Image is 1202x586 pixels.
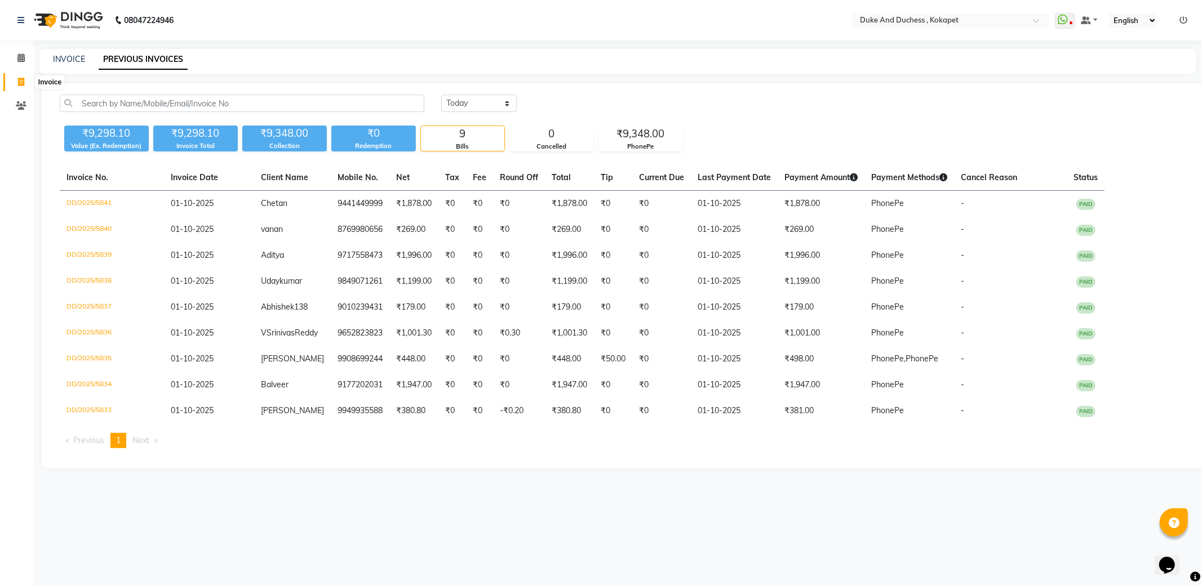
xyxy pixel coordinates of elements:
[331,372,389,398] td: 9177202031
[261,328,295,338] span: VSrinivas
[132,435,149,445] span: Next
[261,224,283,234] span: vanan
[331,269,389,294] td: 9849071261
[331,398,389,424] td: 9949935588
[961,276,964,286] span: -
[466,269,493,294] td: ₹0
[493,320,545,346] td: ₹0.30
[242,126,327,141] div: ₹9,348.00
[493,191,545,217] td: ₹0
[261,354,324,364] span: [PERSON_NAME]
[466,346,493,372] td: ₹0
[493,346,545,372] td: ₹0
[1076,328,1095,339] span: PAID
[389,191,438,217] td: ₹1,878.00
[594,294,632,320] td: ₹0
[171,250,214,260] span: 01-10-2025
[389,320,438,346] td: ₹1,001.30
[338,172,378,182] span: Mobile No.
[778,243,864,269] td: ₹1,996.00
[632,191,691,217] td: ₹0
[60,294,164,320] td: DD/2025/5837
[389,217,438,243] td: ₹269.00
[331,217,389,243] td: 8769980656
[331,191,389,217] td: 9441449999
[545,398,594,424] td: ₹380.80
[871,276,904,286] span: PhonePe
[60,372,164,398] td: DD/2025/5834
[261,198,287,208] span: Chetan
[545,217,594,243] td: ₹269.00
[594,346,632,372] td: ₹50.00
[961,354,964,364] span: -
[389,269,438,294] td: ₹1,199.00
[594,269,632,294] td: ₹0
[632,346,691,372] td: ₹0
[1076,380,1095,391] span: PAID
[871,172,947,182] span: Payment Methods
[261,276,280,286] span: Uday
[64,141,149,151] div: Value (Ex. Redemption)
[698,172,771,182] span: Last Payment Date
[510,126,593,142] div: 0
[466,320,493,346] td: ₹0
[60,217,164,243] td: DD/2025/5840
[691,243,778,269] td: 01-10-2025
[599,142,682,151] div: PhonePe
[438,346,466,372] td: ₹0
[961,224,964,234] span: -
[280,276,302,286] span: kumar
[389,398,438,424] td: ₹380.80
[1076,250,1095,262] span: PAID
[261,379,289,390] span: Balveer
[594,320,632,346] td: ₹0
[871,354,906,364] span: PhonePe,
[500,172,538,182] span: Round Off
[171,405,214,415] span: 01-10-2025
[961,379,964,390] span: -
[1076,199,1095,210] span: PAID
[171,224,214,234] span: 01-10-2025
[871,198,904,208] span: PhonePe
[295,328,318,338] span: Reddy
[639,172,684,182] span: Current Due
[632,398,691,424] td: ₹0
[171,328,214,338] span: 01-10-2025
[778,191,864,217] td: ₹1,878.00
[961,302,964,312] span: -
[1076,225,1095,236] span: PAID
[466,294,493,320] td: ₹0
[242,141,327,151] div: Collection
[466,191,493,217] td: ₹0
[60,320,164,346] td: DD/2025/5836
[331,141,416,151] div: Redemption
[171,302,214,312] span: 01-10-2025
[961,250,964,260] span: -
[545,269,594,294] td: ₹1,199.00
[294,302,308,312] span: 138
[632,372,691,398] td: ₹0
[871,250,904,260] span: PhonePe
[632,217,691,243] td: ₹0
[493,372,545,398] td: ₹0
[691,191,778,217] td: 01-10-2025
[421,126,504,142] div: 9
[594,372,632,398] td: ₹0
[421,142,504,151] div: Bills
[438,398,466,424] td: ₹0
[493,294,545,320] td: ₹0
[871,328,904,338] span: PhonePe
[60,346,164,372] td: DD/2025/5835
[594,398,632,424] td: ₹0
[691,269,778,294] td: 01-10-2025
[261,302,294,312] span: Abhishek
[691,346,778,372] td: 01-10-2025
[545,243,594,269] td: ₹1,996.00
[784,172,858,182] span: Payment Amount
[1155,541,1191,575] iframe: chat widget
[331,243,389,269] td: 9717558473
[594,191,632,217] td: ₹0
[53,54,85,64] a: INVOICE
[153,126,238,141] div: ₹9,298.10
[389,346,438,372] td: ₹448.00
